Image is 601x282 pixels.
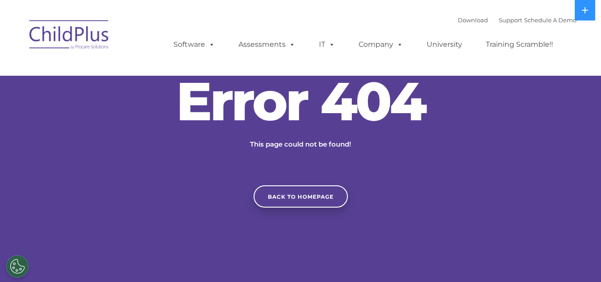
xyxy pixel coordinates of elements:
a: Back to homepage [254,185,348,208]
a: Assessments [230,36,304,53]
a: IT [310,36,344,53]
a: Training Scramble!! [477,36,562,53]
font: | [458,16,577,24]
a: Software [165,36,224,53]
a: University [418,36,471,53]
button: Cookies Settings [6,255,28,278]
h2: Error 404 [167,74,434,128]
p: This page could not be found! [207,139,394,150]
img: ChildPlus by Procare Solutions [25,14,114,58]
a: Company [350,36,412,53]
a: Download [458,16,488,24]
a: Schedule A Demo [524,16,577,24]
a: Support [499,16,522,24]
